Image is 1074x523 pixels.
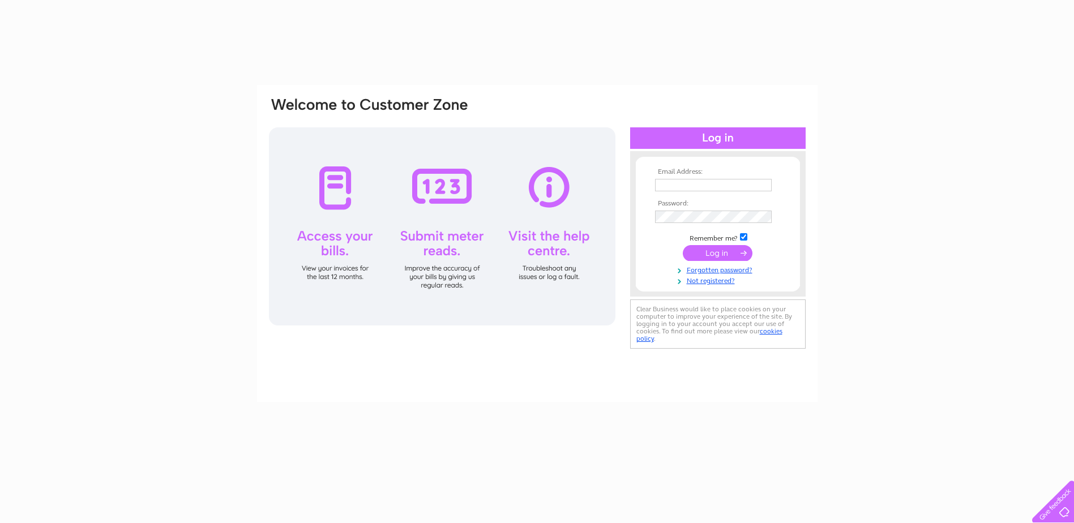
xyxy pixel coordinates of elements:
[652,168,784,176] th: Email Address:
[636,327,782,342] a: cookies policy
[655,264,784,275] a: Forgotten password?
[655,275,784,285] a: Not registered?
[652,200,784,208] th: Password:
[652,232,784,243] td: Remember me?
[683,245,752,261] input: Submit
[630,299,806,349] div: Clear Business would like to place cookies on your computer to improve your experience of the sit...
